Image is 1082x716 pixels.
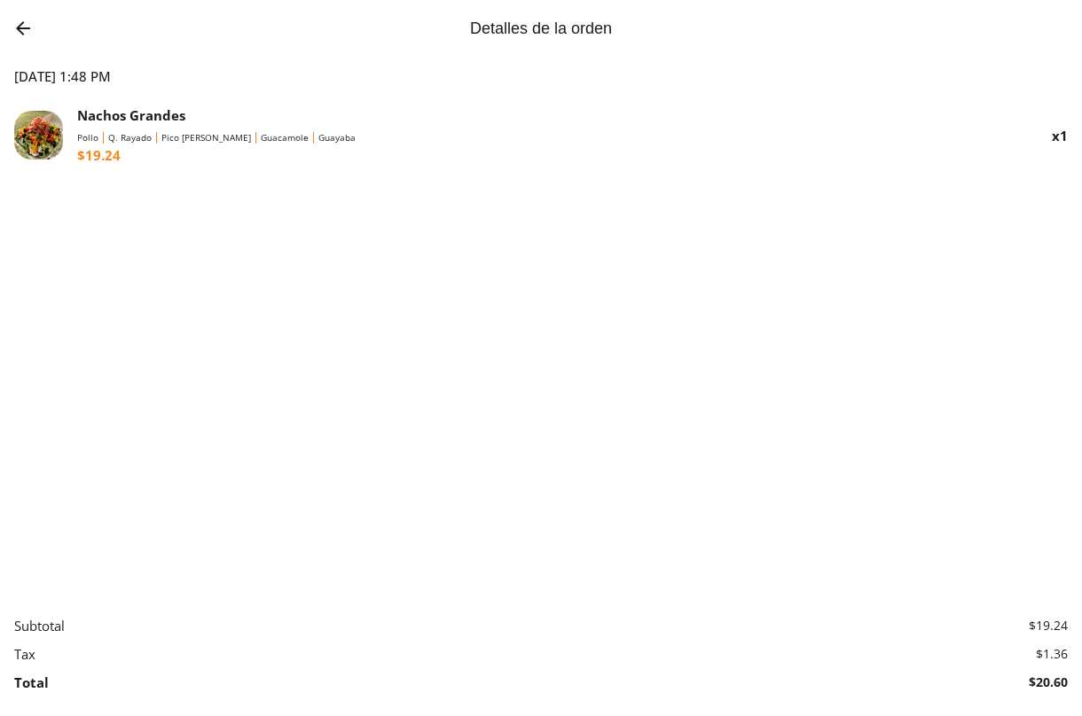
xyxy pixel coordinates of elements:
div: Total [14,673,49,691]
h1: Detalles de la orden [470,19,612,38]
span: Pollo [77,128,98,146]
div: Subtotal [14,617,65,634]
span: Q. Rayado [108,128,152,146]
div: $19.24 [77,146,121,164]
span: Pico [PERSON_NAME] [161,128,251,146]
div: $19.24 [1029,617,1068,634]
span: Guayaba [318,128,356,146]
div: $1.36 [1036,645,1068,663]
div: $20.60 [1029,673,1068,691]
div: [DATE] 1:48 PM [14,67,1068,85]
span: Guacamole [261,128,309,146]
button: Go back [10,15,36,42]
span: Nachos Grandes [77,106,185,124]
div: Tax [14,645,35,663]
div: x1 [1052,127,1068,144]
